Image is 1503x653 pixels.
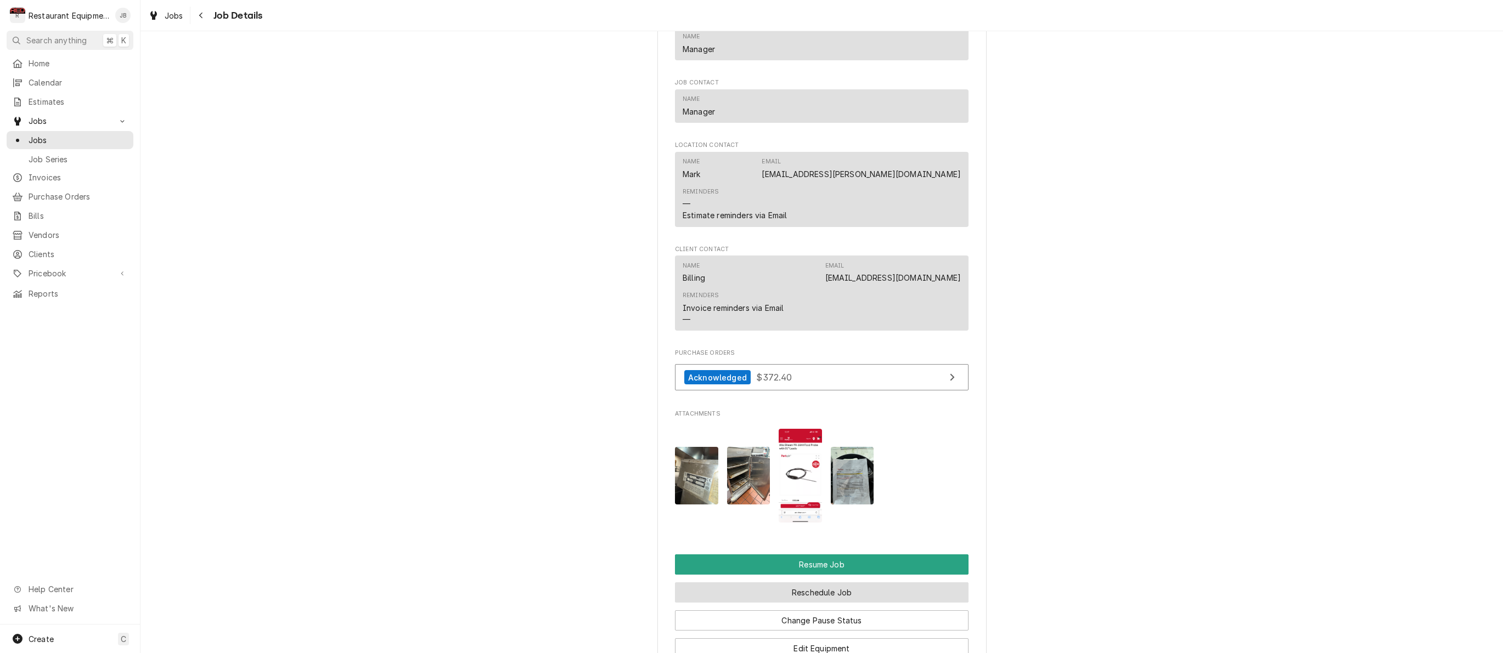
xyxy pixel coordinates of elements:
[29,96,128,107] span: Estimates
[675,27,969,65] div: Job Reporter List
[683,32,715,54] div: Name
[7,285,133,303] a: Reports
[29,115,111,127] span: Jobs
[675,141,969,150] span: Location Contact
[210,8,263,23] span: Job Details
[7,226,133,244] a: Vendors
[683,188,719,196] div: Reminders
[29,154,128,165] span: Job Series
[10,8,25,23] div: R
[675,78,969,128] div: Job Contact
[683,106,715,117] div: Manager
[756,372,792,383] span: $372.40
[683,32,700,41] div: Name
[683,188,787,221] div: Reminders
[675,152,969,227] div: Contact
[675,349,969,357] span: Purchase Orders
[675,410,969,418] span: Attachments
[29,134,128,146] span: Jobs
[7,131,133,149] a: Jobs
[115,8,131,23] div: Jaired Brunty's Avatar
[7,207,133,225] a: Bills
[762,169,961,179] a: [EMAIL_ADDRESS][PERSON_NAME][DOMAIN_NAME]
[675,27,969,60] div: Contact
[675,420,969,531] span: Attachments
[193,7,210,24] button: Navigate back
[7,31,133,50] button: Search anything⌘K
[7,599,133,617] a: Go to What's New
[29,10,109,21] div: Restaurant Equipment Diagnostics
[7,580,133,598] a: Go to Help Center
[683,209,787,221] div: Estimate reminders via Email
[683,95,715,117] div: Name
[7,168,133,186] a: Invoices
[675,364,969,391] a: View Purchase Order
[683,262,705,283] div: Name
[675,89,969,128] div: Job Contact List
[675,610,969,631] button: Change Pause Status
[675,245,969,254] span: Client Contact
[10,8,25,23] div: Restaurant Equipment Diagnostics's Avatar
[675,245,969,336] div: Client Contact
[675,255,969,331] div: Contact
[29,77,128,88] span: Calendar
[7,73,133,92] a: Calendar
[7,54,133,72] a: Home
[29,191,128,202] span: Purchase Orders
[727,447,770,504] img: rM8a2C5cRoadfKyxp0zs
[683,95,700,104] div: Name
[7,264,133,282] a: Go to Pricebook
[121,633,126,645] span: C
[762,157,961,179] div: Email
[675,447,718,504] img: iag0emJwRLKToFDre6Cd
[683,314,690,325] div: —
[7,112,133,130] a: Go to Jobs
[29,583,127,595] span: Help Center
[29,210,128,222] span: Bills
[683,157,701,179] div: Name
[29,229,128,241] span: Vendors
[831,447,874,504] img: RnlmNTl8ROe768M4AQOK
[684,370,751,385] div: Acknowledged
[26,35,87,46] span: Search anything
[683,168,701,180] div: Mark
[165,10,183,21] span: Jobs
[7,188,133,206] a: Purchase Orders
[675,554,969,575] button: Resume Job
[29,603,127,614] span: What's New
[675,16,969,65] div: Job Reporter
[29,268,111,279] span: Pricebook
[683,262,700,270] div: Name
[115,8,131,23] div: JB
[675,410,969,531] div: Attachments
[683,198,690,209] div: —
[29,58,128,69] span: Home
[675,255,969,336] div: Client Contact List
[106,35,114,46] span: ⌘
[683,302,784,314] div: Invoice reminders via Email
[683,43,715,55] div: Manager
[762,157,781,166] div: Email
[779,429,822,523] img: lBM2peMTRXSZ3Sl6iXmU
[7,245,133,263] a: Clients
[825,262,961,283] div: Email
[7,150,133,168] a: Job Series
[683,291,784,325] div: Reminders
[7,93,133,111] a: Estimates
[675,141,969,231] div: Location Contact
[29,172,128,183] span: Invoices
[675,603,969,631] div: Button Group Row
[675,575,969,603] div: Button Group Row
[675,349,969,396] div: Purchase Orders
[683,157,700,166] div: Name
[29,248,128,260] span: Clients
[675,152,969,232] div: Location Contact List
[683,291,719,300] div: Reminders
[675,89,969,123] div: Contact
[675,554,969,575] div: Button Group Row
[121,35,126,46] span: K
[683,272,705,283] div: Billing
[675,582,969,603] button: Reschedule Job
[825,262,845,270] div: Email
[675,78,969,87] span: Job Contact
